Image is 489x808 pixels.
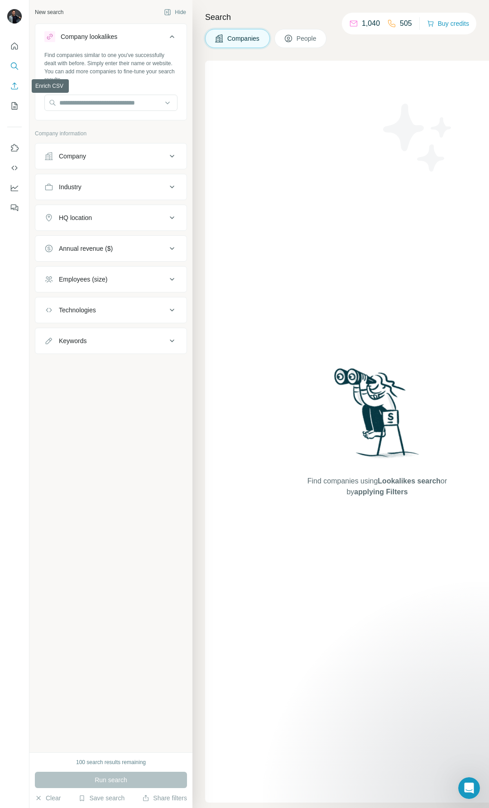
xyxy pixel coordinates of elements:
[378,477,441,485] span: Lookalikes search
[377,97,459,178] img: Surfe Illustration - Stars
[7,140,22,156] button: Use Surfe on LinkedIn
[76,758,146,766] div: 100 search results remaining
[35,238,187,259] button: Annual revenue ($)
[7,98,22,114] button: My lists
[458,777,480,799] iframe: Intercom live chat
[35,145,187,167] button: Company
[7,58,22,74] button: Search
[7,78,22,94] button: Enrich CSV
[78,794,125,803] button: Save search
[205,11,478,24] h4: Search
[35,268,187,290] button: Employees (size)
[59,336,86,345] div: Keywords
[7,38,22,54] button: Quick start
[7,160,22,176] button: Use Surfe API
[7,180,22,196] button: Dashboard
[35,176,187,198] button: Industry
[35,207,187,229] button: HQ location
[297,34,317,43] span: People
[7,9,22,24] img: Avatar
[305,476,450,497] span: Find companies using or by
[142,794,187,803] button: Share filters
[362,18,380,29] p: 1,040
[59,213,92,222] div: HQ location
[158,5,192,19] button: Hide
[35,794,61,803] button: Clear
[59,306,96,315] div: Technologies
[330,366,424,467] img: Surfe Illustration - Woman searching with binoculars
[35,299,187,321] button: Technologies
[59,182,81,191] div: Industry
[227,34,260,43] span: Companies
[59,244,113,253] div: Annual revenue ($)
[61,32,117,41] div: Company lookalikes
[35,26,187,51] button: Company lookalikes
[7,200,22,216] button: Feedback
[44,51,177,84] div: Find companies similar to one you've successfully dealt with before. Simply enter their name or w...
[35,8,63,16] div: New search
[354,488,407,496] span: applying Filters
[400,18,412,29] p: 505
[35,330,187,352] button: Keywords
[35,129,187,138] p: Company information
[59,152,86,161] div: Company
[427,17,469,30] button: Buy credits
[59,275,107,284] div: Employees (size)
